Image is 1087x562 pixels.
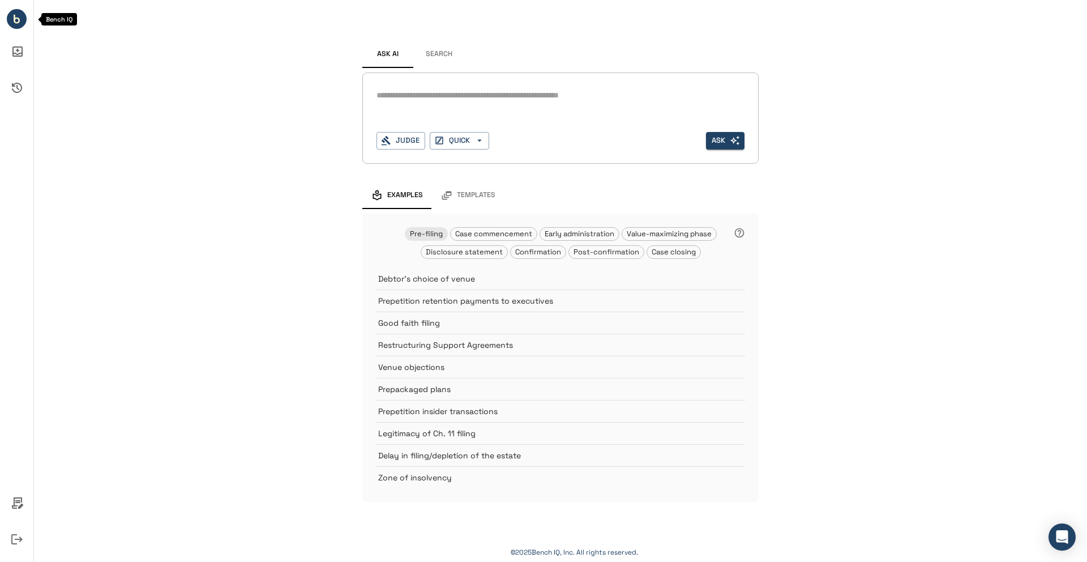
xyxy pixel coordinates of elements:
[430,132,489,150] button: QUICK
[1049,523,1076,551] div: Open Intercom Messenger
[377,50,399,59] span: Ask AI
[569,247,644,257] span: Post-confirmation
[378,295,717,306] p: Prepetition retention payments to executives
[376,289,745,312] div: Prepetition retention payments to executives
[378,450,717,461] p: Delay in filing/depletion of the estate
[378,361,717,373] p: Venue objections
[647,247,700,257] span: Case closing
[450,227,537,241] div: Case commencement
[376,444,745,466] div: Delay in filing/depletion of the estate
[378,339,717,351] p: Restructuring Support Agreements
[387,191,423,200] span: Examples
[376,312,745,334] div: Good faith filing
[378,472,717,483] p: Zone of insolvency
[376,268,745,289] div: Debtor's choice of venue
[376,422,745,444] div: Legitimacy of Ch. 11 filing
[405,227,448,241] div: Pre-filing
[378,406,717,417] p: Prepetition insider transactions
[451,229,537,239] span: Case commencement
[568,245,644,259] div: Post-confirmation
[362,182,759,209] div: examples and templates tabs
[647,245,701,259] div: Case closing
[378,273,717,284] p: Debtor's choice of venue
[622,227,717,241] div: Value-maximizing phase
[378,428,717,439] p: Legitimacy of Ch. 11 filing
[622,229,716,239] span: Value-maximizing phase
[421,245,508,259] div: Disclosure statement
[540,229,619,239] span: Early administration
[706,132,744,150] button: Ask
[376,466,745,488] div: Zone of insolvency
[457,191,495,200] span: Templates
[421,247,507,257] span: Disclosure statement
[378,384,717,395] p: Prepackaged plans
[540,227,619,241] div: Early administration
[41,13,77,25] div: Bench IQ
[405,229,447,239] span: Pre-filing
[376,132,425,150] button: Judge
[376,334,745,356] div: Restructuring Support Agreements
[378,317,717,329] p: Good faith filing
[413,41,464,68] button: Search
[511,247,566,257] span: Confirmation
[706,132,744,150] span: Enter search text
[376,356,745,378] div: Venue objections
[376,378,745,400] div: Prepackaged plans
[510,245,566,259] div: Confirmation
[376,400,745,422] div: Prepetition insider transactions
